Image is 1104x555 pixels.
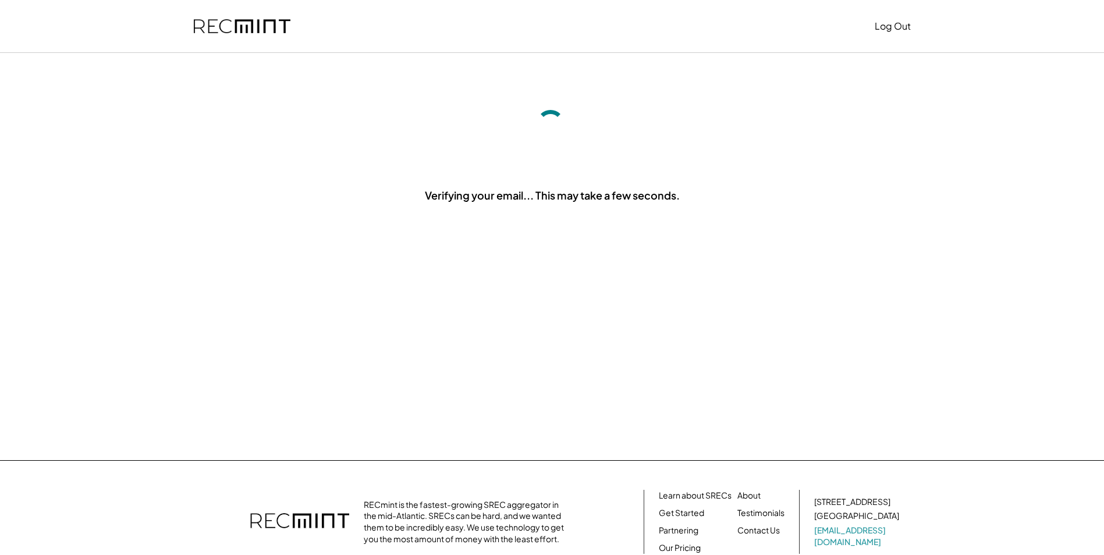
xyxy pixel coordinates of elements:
[737,525,780,536] a: Contact Us
[659,507,704,519] a: Get Started
[737,490,761,501] a: About
[364,499,570,545] div: RECmint is the fastest-growing SREC aggregator in the mid-Atlantic. SRECs can be hard, and we wan...
[425,188,680,202] div: Verifying your email... This may take a few seconds.
[194,19,290,34] img: recmint-logotype%403x.png
[814,496,890,508] div: [STREET_ADDRESS]
[737,507,784,519] a: Testimonials
[659,490,732,501] a: Learn about SRECs
[814,510,899,522] div: [GEOGRAPHIC_DATA]
[659,542,701,554] a: Our Pricing
[875,15,911,38] button: Log Out
[814,525,901,547] a: [EMAIL_ADDRESS][DOMAIN_NAME]
[659,525,698,536] a: Partnering
[250,501,349,542] img: recmint-logotype%403x.png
